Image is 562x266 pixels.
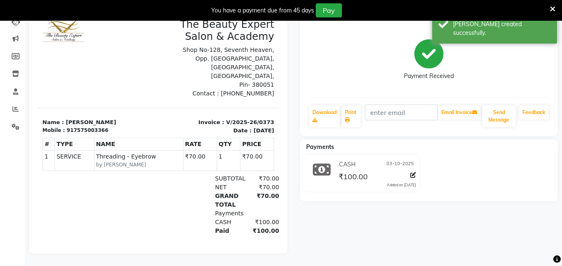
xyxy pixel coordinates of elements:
td: SERVICE [17,149,57,169]
span: ₹100.00 [339,172,368,183]
p: Contact : [PHONE_NUMBER] [126,88,237,96]
div: Paid [173,225,207,234]
th: PRICE [203,137,237,149]
span: 03-10-2025 [386,160,414,169]
div: Added on [DATE] [387,182,416,188]
th: # [5,137,17,149]
td: ₹70.00 [146,149,179,169]
div: SUBTOTAL [173,173,207,181]
span: Payments [306,143,334,151]
th: NAME [57,137,146,149]
p: Invoice : V/2025-26/0373 [126,117,237,125]
div: ₹70.00 [207,181,242,190]
p: Date : [DATE] [126,125,237,133]
button: Email Invoice [438,105,480,120]
th: TYPE [17,137,57,149]
div: Payment Received [404,72,454,81]
p: Name : [PERSON_NAME] [5,117,116,125]
div: NET [173,181,207,190]
div: Bill created successfully. [453,20,551,37]
div: ₹70.00 [207,190,242,207]
div: ₹70.00 [207,173,242,181]
span: CASH [339,160,356,169]
div: ₹100.00 [207,225,242,234]
small: by [PERSON_NAME] [59,159,144,167]
a: Download [309,105,340,127]
th: RATE [146,137,179,149]
span: CASH [178,217,194,224]
a: Print [342,105,361,127]
button: Pay [316,3,342,17]
td: 1 [179,149,203,169]
a: Feedback [519,105,549,120]
div: You have a payment due from 45 days [211,6,314,15]
td: 1 [5,149,17,169]
th: QTY [179,137,203,149]
div: ₹100.00 [207,216,242,225]
div: GRAND TOTAL [173,190,207,207]
h2: TAX INVOICE [5,3,237,13]
div: Payments [173,207,207,216]
div: 917575003366 [29,125,71,132]
input: enter email [365,105,438,120]
div: Mobile : [5,125,27,132]
span: Threading - Eyebrow [59,151,144,159]
td: ₹70.00 [203,149,237,169]
button: Send Message [482,105,516,127]
p: Shop No-128, Seventh Heaven, Opp. [GEOGRAPHIC_DATA], [GEOGRAPHIC_DATA], [GEOGRAPHIC_DATA], Pin- 3... [126,44,237,88]
h3: The Beauty Expert Salon & Academy [126,17,237,41]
